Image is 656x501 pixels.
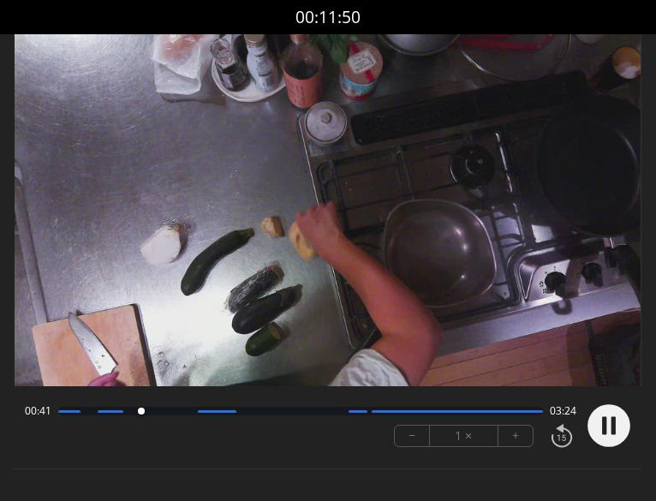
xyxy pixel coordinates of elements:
[498,426,533,446] button: +
[395,426,430,446] button: −
[25,404,51,418] span: 00:41
[430,426,498,446] div: 1 ×
[550,404,576,418] span: 03:24
[295,5,361,30] a: 00:11:50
